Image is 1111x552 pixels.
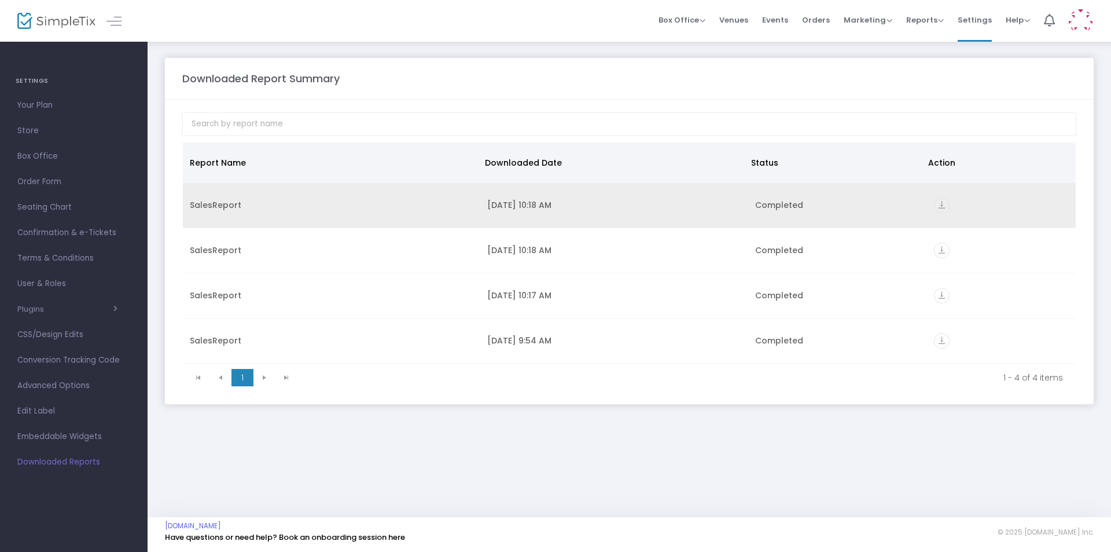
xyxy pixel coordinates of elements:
[755,199,920,211] div: Completed
[1006,14,1030,25] span: Help
[487,335,741,346] div: 8/19/2025 9:54 AM
[802,5,830,35] span: Orders
[934,243,1069,258] div: https://go.SimpleTix.com/910ji
[998,528,1094,537] span: © 2025 [DOMAIN_NAME] Inc.
[183,142,478,183] th: Report Name
[190,244,473,256] div: SalesReport
[17,174,130,189] span: Order Form
[487,199,741,211] div: 8/19/2025 10:18 AM
[17,276,130,291] span: User & Roles
[190,290,473,301] div: SalesReport
[934,288,950,304] i: vertical_align_bottom
[958,5,992,35] span: Settings
[934,288,1069,304] div: https://go.SimpleTix.com/35myv
[17,98,130,113] span: Your Plan
[182,112,1076,136] input: Search by report name
[17,123,130,138] span: Store
[487,290,741,301] div: 8/19/2025 10:17 AM
[17,200,130,215] span: Seating Chart
[17,429,130,444] span: Embeddable Widgets
[231,369,253,386] span: Page 1
[17,378,130,393] span: Advanced Options
[719,5,748,35] span: Venues
[934,201,950,213] a: vertical_align_bottom
[17,251,130,266] span: Terms & Conditions
[165,521,221,531] a: [DOMAIN_NAME]
[934,291,950,303] a: vertical_align_bottom
[17,225,130,240] span: Confirmation & e-Tickets
[762,5,788,35] span: Events
[190,199,473,211] div: SalesReport
[17,353,130,368] span: Conversion Tracking Code
[17,305,117,314] button: Plugins
[755,290,920,301] div: Completed
[17,149,130,164] span: Box Office
[934,333,950,349] i: vertical_align_bottom
[934,246,950,258] a: vertical_align_bottom
[165,532,405,543] a: Have questions or need help? Book an onboarding session here
[190,335,473,346] div: SalesReport
[658,14,705,25] span: Box Office
[182,71,340,86] m-panel-title: Downloaded Report Summary
[921,142,1069,183] th: Action
[16,70,132,93] h4: SETTINGS
[306,372,1063,383] kendo-pager-info: 1 - 4 of 4 items
[183,142,1076,364] div: Data table
[487,244,741,256] div: 8/19/2025 10:18 AM
[934,337,950,348] a: vertical_align_bottom
[934,243,950,258] i: vertical_align_bottom
[844,14,892,25] span: Marketing
[17,327,130,342] span: CSS/Design Edits
[17,404,130,419] span: Edit Label
[744,142,921,183] th: Status
[755,335,920,346] div: Completed
[934,198,950,213] i: vertical_align_bottom
[906,14,944,25] span: Reports
[755,244,920,256] div: Completed
[934,333,1069,349] div: https://go.SimpleTix.com/0ub9d
[478,142,744,183] th: Downloaded Date
[17,455,130,470] span: Downloaded Reports
[934,198,1069,213] div: https://go.SimpleTix.com/58es9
